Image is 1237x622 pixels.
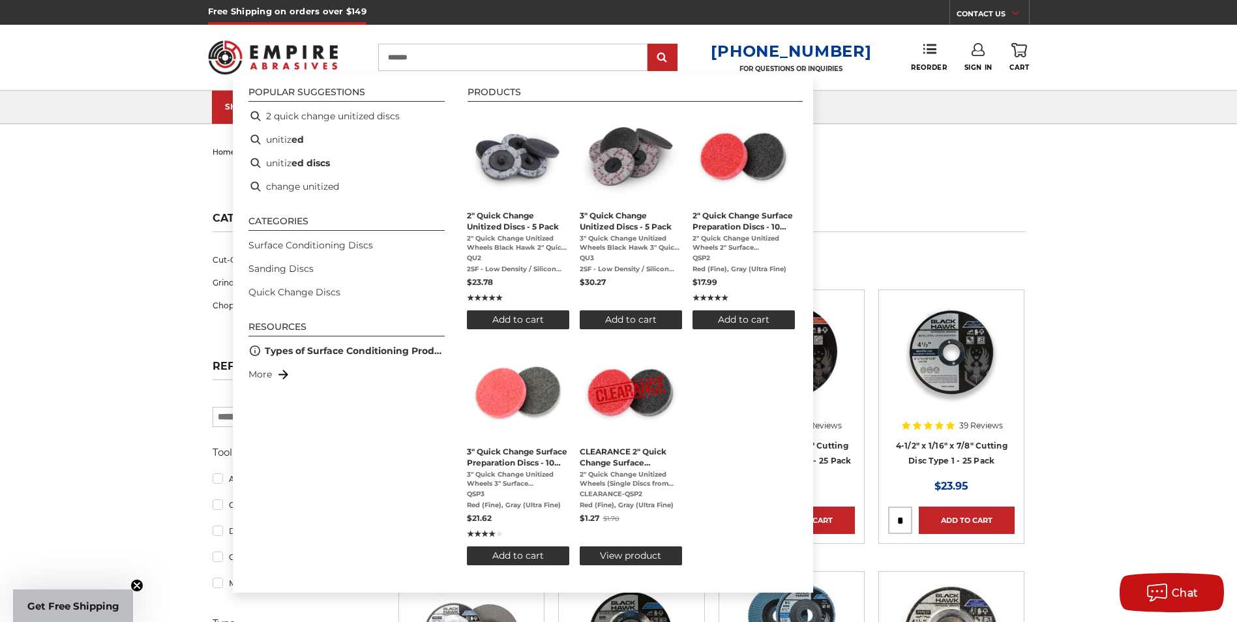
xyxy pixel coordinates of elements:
span: QSP2 [693,254,795,263]
a: Sanding Discs [248,262,314,276]
input: Submit [649,45,676,71]
h5: Refine by [213,360,364,380]
button: Add to cart [467,310,569,329]
button: Add to cart [693,310,795,329]
span: CLEARANCE 2" Quick Change Surface Preparation Discs [580,446,682,468]
span: Cart [1009,63,1029,72]
img: 3 inch surface preparation discs [471,346,565,440]
h5: Tool Used On [213,445,364,460]
li: change unitized [243,175,450,198]
span: QU3 [580,254,682,263]
span: Chat [1172,587,1199,599]
span: 3" Quick Change Unitized Wheels 3" Surface Preparation Quick Change Discs by Black Hawk Abrasives... [467,470,569,488]
img: Empire Abrasives [208,32,338,83]
span: Reorder [911,63,947,72]
a: 3" Quick Change Surface Preparation Discs - 10 Pack [467,346,569,565]
a: Cart [1009,43,1029,72]
a: 4-1/2" x 1/16" x 7/8" Cutting Disc Type 1 - 25 Pack [888,299,1015,426]
a: Chop Saw Wheels [213,294,364,317]
p: FOR QUESTIONS OR INQUIRIES [711,65,871,73]
li: Sanding Discs [243,257,450,280]
span: 3" Quick Change Unitized Discs - 5 Pack [580,210,682,232]
a: Reorder [911,43,947,71]
span: Red (Fine), Gray (Ultra Fine) [580,501,682,510]
a: Angle Grinder [213,467,364,490]
a: Add to Cart [919,507,1015,534]
span: $1.70 [603,514,619,523]
li: 2 quick change unitized discs [243,104,450,128]
a: Types of Surface Conditioning Products used in Metal Fabrication [265,344,445,358]
span: ★★★★★ [467,528,503,540]
li: unitized discs [243,151,450,175]
a: Quick Change Discs [248,286,340,299]
span: $23.95 [934,480,968,492]
button: Chat [1120,573,1224,612]
span: 2" Quick Change Unitized Discs - 5 Pack [467,210,569,232]
li: More [243,363,450,386]
h5: Categories [213,212,364,232]
span: 2" Quick Change Surface Preparation Discs - 10 Pack [693,210,795,232]
li: Categories [248,216,445,231]
a: 2" Quick Change Surface Preparation Discs - 10 Pack [693,110,795,329]
span: $21.62 [467,513,492,523]
span: Red (Fine), Gray (Ultra Fine) [693,265,795,274]
a: Die Grinder [213,520,364,542]
li: Resources [248,322,445,336]
span: QSP3 [467,490,569,499]
span: ★★★★★ [467,292,503,304]
b: ed [291,133,304,147]
span: ★★★★★ [693,292,728,304]
a: home [213,147,235,156]
div: Instant Search Results [233,75,813,593]
span: CLEARANCE-QSP2 [580,490,682,499]
a: Chop Saw [213,494,364,516]
li: 3" Quick Change Surface Preparation Discs - 10 Pack [462,340,574,570]
a: Cut-Off Wheels [213,248,364,271]
a: 2" Quick Change Unitized Discs - 5 Pack [467,110,569,329]
li: CLEARANCE 2" Quick Change Surface Preparation Discs [574,340,687,570]
span: 2" Quick Change Unitized Wheels 2" Surface Preparation Quick Change Discs by Black Hawk Abrasives... [693,234,795,252]
li: Popular suggestions [248,87,445,102]
button: View product [580,546,682,565]
span: Red (Fine), Gray (Ultra Fine) [467,501,569,510]
span: $23.78 [467,277,493,287]
a: 4-1/2" x 1/16" x 7/8" Cutting Disc Type 1 - 25 Pack [896,441,1007,466]
li: Products [468,87,803,102]
span: 15 Reviews [800,422,842,430]
div: SHOP CATEGORIES [225,102,329,111]
li: Types of Surface Conditioning Products used in Metal Fabrication [243,339,450,363]
li: Quick Change Discs [243,280,450,304]
a: Gas Saw [213,546,364,569]
span: $17.99 [693,277,717,287]
img: 2 inch surface preparation discs [696,110,791,204]
img: 4-1/2" x 1/16" x 7/8" Cutting Disc Type 1 - 25 Pack [899,299,1004,404]
div: Get Free ShippingClose teaser [13,589,133,622]
button: Add to cart [580,310,682,329]
button: Add to cart [467,546,569,565]
span: $1.27 [580,513,599,523]
a: 3" Quick Change Unitized Discs - 5 Pack [580,110,682,329]
a: Mini Chop Saw [213,572,364,595]
b: ed discs [291,156,330,170]
span: Get Free Shipping [27,600,119,612]
a: Surface Conditioning Discs [248,239,373,252]
li: Surface Conditioning Discs [243,233,450,257]
span: QU2 [467,254,569,263]
a: Grinding Wheels [213,271,364,294]
span: 2SF - Low Density / Silicon Carbide / Fine, 2AM - Low Density /Aluminum Oxide / Medium, 3SF - Low... [467,265,569,274]
a: [PHONE_NUMBER] [711,42,871,61]
span: 39 Reviews [959,422,1003,430]
a: CLEARANCE 2" Quick Change Surface Preparation Discs [580,346,682,565]
span: 2SF - Low Density / Silicon Carbide / Fine, 2AM - Low Density /Aluminum Oxide / Medium, 3SF - Low... [580,265,682,274]
span: 2" Quick Change Unitized Wheels (Single Discs from Open Packs) These are single discs from open p... [580,470,682,488]
span: 3" Quick Change Surface Preparation Discs - 10 Pack [467,446,569,468]
li: unitized [243,128,450,151]
span: $30.27 [580,277,606,287]
span: 2" Quick Change Unitized Wheels Black Hawk 2" Quick Change Unitized Discs are designed for effort... [467,234,569,252]
a: CONTACT US [957,7,1029,25]
span: Sign In [964,63,992,72]
span: 3" Quick Change Unitized Wheels Black Hawk 3" Quick Change Unitized Discs are designed for effort... [580,234,682,252]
